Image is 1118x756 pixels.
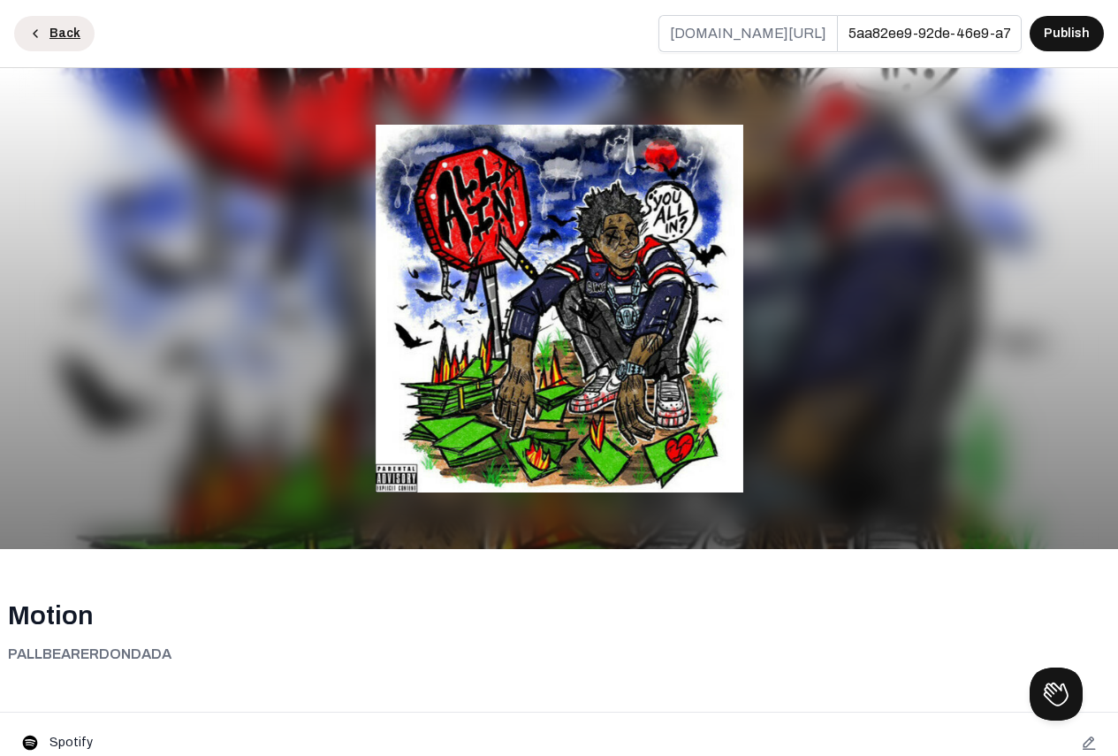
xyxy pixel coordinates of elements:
iframe: Toggle Customer Support [1030,668,1083,721]
img: small_ab67616d0000b273867d8f30ff07fbdf32ea9685.jpeg [376,125,743,493]
button: Back [14,16,95,51]
span: Spotify [49,734,93,752]
mat-icon: edit [1081,735,1097,751]
img: Spotify.svg [21,734,39,752]
span: [DOMAIN_NAME][URL] [658,15,837,52]
button: Publish [1030,16,1104,51]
